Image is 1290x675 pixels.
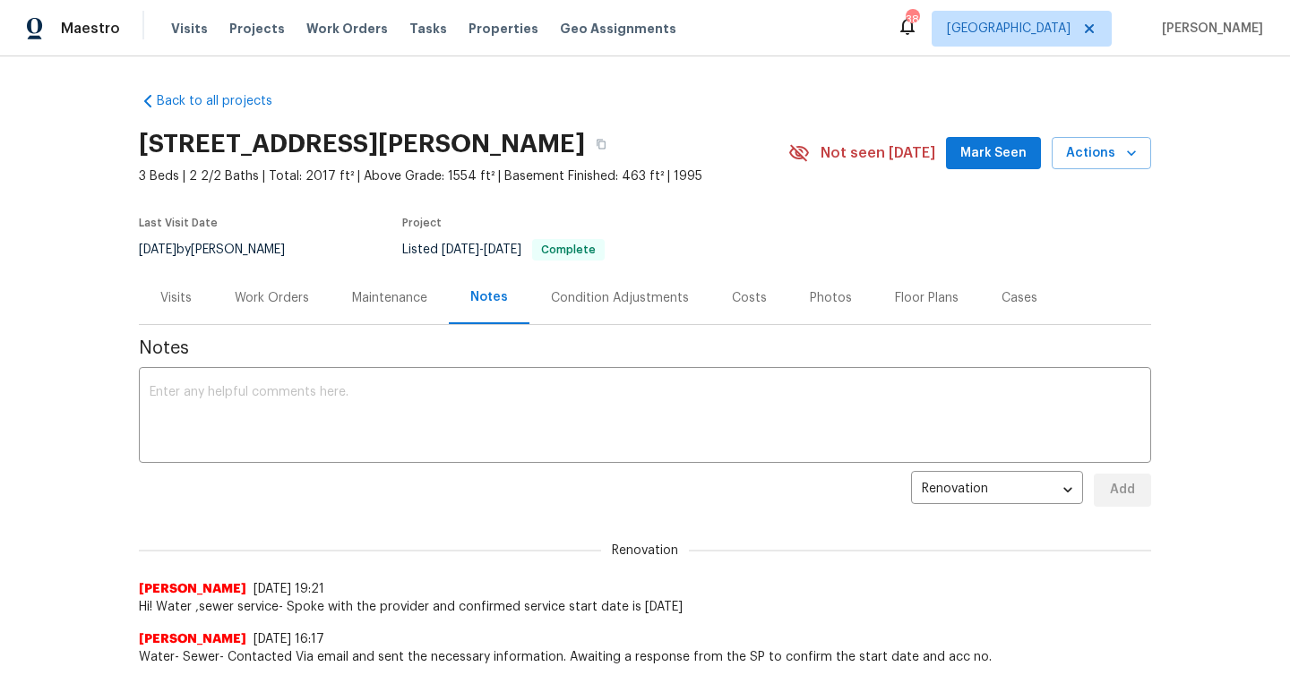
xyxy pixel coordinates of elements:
div: Renovation [911,468,1083,512]
button: Copy Address [585,128,617,160]
span: Not seen [DATE] [821,144,935,162]
button: Mark Seen [946,137,1041,170]
span: Listed [402,244,605,256]
div: by [PERSON_NAME] [139,239,306,261]
div: Visits [160,289,192,307]
span: Last Visit Date [139,218,218,228]
span: Work Orders [306,20,388,38]
span: Properties [469,20,538,38]
button: Actions [1052,137,1151,170]
div: Photos [810,289,852,307]
div: Notes [470,288,508,306]
a: Back to all projects [139,92,311,110]
span: Projects [229,20,285,38]
span: Visits [171,20,208,38]
div: Floor Plans [895,289,959,307]
span: Complete [534,244,603,255]
div: Condition Adjustments [551,289,689,307]
span: [PERSON_NAME] [1155,20,1263,38]
div: Work Orders [235,289,309,307]
span: Water- Sewer- Contacted Via email and sent the necessary information. Awaiting a response from th... [139,648,1151,666]
div: Maintenance [352,289,427,307]
span: Notes [139,339,1151,357]
h2: [STREET_ADDRESS][PERSON_NAME] [139,135,585,153]
span: Maestro [61,20,120,38]
span: Hi! Water ,sewer service- Spoke with the provider and confirmed service start date is [DATE] [139,598,1151,616]
span: Renovation [601,542,689,560]
div: 38 [906,11,918,29]
span: [PERSON_NAME] [139,630,246,648]
span: [DATE] [139,244,176,256]
span: [DATE] 19:21 [254,583,324,595]
span: [DATE] [484,244,521,256]
span: [PERSON_NAME] [139,580,246,598]
span: [DATE] 16:17 [254,633,324,645]
div: Cases [1002,289,1037,307]
span: [DATE] [442,244,479,256]
span: 3 Beds | 2 2/2 Baths | Total: 2017 ft² | Above Grade: 1554 ft² | Basement Finished: 463 ft² | 1995 [139,167,788,185]
span: Project [402,218,442,228]
span: Mark Seen [960,142,1027,165]
span: [GEOGRAPHIC_DATA] [947,20,1071,38]
div: Costs [732,289,767,307]
span: - [442,244,521,256]
span: Tasks [409,22,447,35]
span: Geo Assignments [560,20,676,38]
span: Actions [1066,142,1137,165]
